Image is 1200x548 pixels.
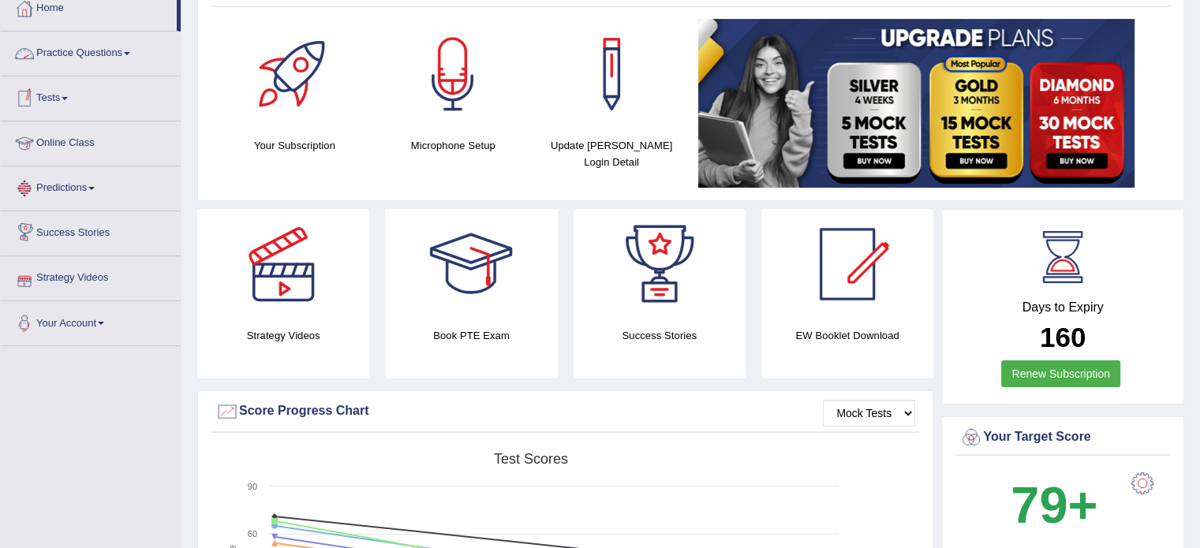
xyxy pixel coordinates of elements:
h4: Strategy Videos [197,327,369,344]
div: Your Target Score [959,426,1166,449]
a: Success Stories [1,211,181,251]
h4: Update [PERSON_NAME] Login Detail [540,137,683,170]
b: 160 [1040,322,1086,352]
a: Practice Questions [1,32,181,71]
a: Strategy Videos [1,256,181,296]
text: 90 [248,482,257,491]
a: Online Class [1,121,181,161]
h4: Success Stories [574,327,746,344]
h4: Your Subscription [223,137,366,154]
img: small5.jpg [698,19,1135,188]
div: Score Progress Chart [215,400,915,423]
h4: EW Booklet Download [761,327,933,344]
a: Your Account [1,301,181,341]
a: Predictions [1,166,181,206]
a: Renew Subscription [1001,360,1120,387]
b: 79+ [1011,476,1097,534]
h4: Book PTE Exam [385,327,557,344]
h4: Microphone Setup [382,137,525,154]
tspan: Test scores [494,451,568,467]
text: 60 [248,529,257,539]
a: Tests [1,76,181,116]
h4: Days to Expiry [959,300,1166,315]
